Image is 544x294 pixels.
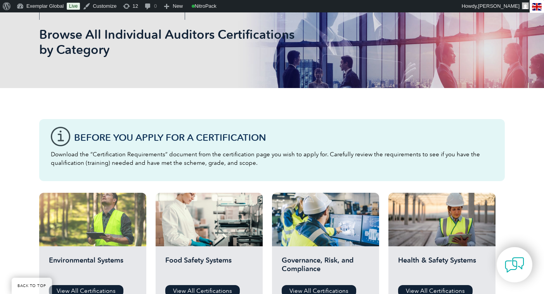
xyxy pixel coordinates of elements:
h1: Browse All Individual Auditors Certifications by Category [39,27,337,57]
p: Download the “Certification Requirements” document from the certification page you wish to apply ... [51,150,493,167]
h2: Food Safety Systems [165,256,253,279]
h2: Governance, Risk, and Compliance [282,256,369,279]
span: [PERSON_NAME] [478,3,520,9]
h2: Environmental Systems [49,256,137,279]
h3: Before You Apply For a Certification [74,133,493,142]
a: BACK TO TOP [12,278,52,294]
a: Live [67,3,80,10]
h2: Health & Safety Systems [398,256,486,279]
img: en [532,3,542,10]
img: contact-chat.png [505,255,524,275]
